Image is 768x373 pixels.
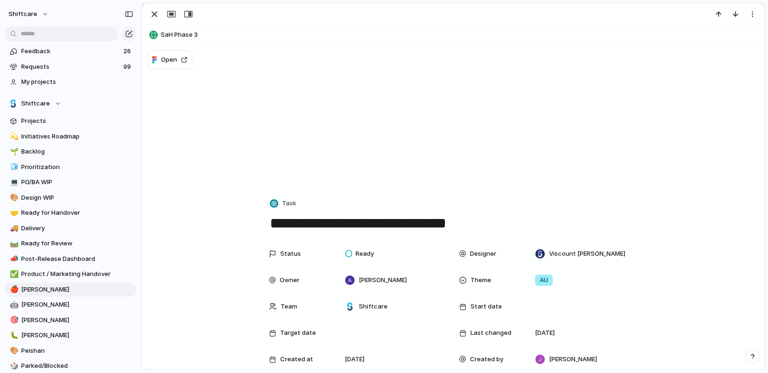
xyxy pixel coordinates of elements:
[8,239,18,248] button: 🛤️
[10,269,16,280] div: ✅
[470,249,496,259] span: Designer
[5,175,137,189] a: 💻PO/BA WIP
[10,162,16,172] div: 🧊
[549,249,625,259] span: Viscount [PERSON_NAME]
[10,315,16,325] div: 🎯
[8,193,18,203] button: 🎨
[10,345,16,356] div: 🎨
[345,355,364,364] span: [DATE]
[356,249,374,259] span: Ready
[5,236,137,251] a: 🛤️Ready for Review
[4,7,54,22] button: shiftcare
[21,116,133,126] span: Projects
[10,177,16,188] div: 💻
[5,206,137,220] a: 🤝Ready for Handover
[5,60,137,74] a: Requests99
[21,178,133,187] span: PO/BA WIP
[21,47,121,56] span: Feedback
[280,276,299,285] span: Owner
[5,313,137,327] a: 🎯[PERSON_NAME]
[21,300,133,309] span: [PERSON_NAME]
[21,224,133,233] span: Delivery
[8,285,18,294] button: 🍎
[5,328,137,342] a: 🐛[PERSON_NAME]
[5,130,137,144] a: 💫Initiatives Roadmap
[8,361,18,371] button: 🎲
[268,197,299,211] button: Task
[21,132,133,141] span: Initiatives Roadmap
[5,344,137,358] a: 🎨Peishan
[21,239,133,248] span: Ready for Review
[535,328,555,338] span: [DATE]
[10,192,16,203] div: 🎨
[10,208,16,219] div: 🤝
[5,114,137,128] a: Projects
[8,147,18,156] button: 🌱
[10,300,16,310] div: 🤖
[21,254,133,264] span: Post-Release Dashboard
[5,97,137,111] button: Shiftcare
[470,276,491,285] span: Theme
[5,252,137,266] a: 📣Post-Release Dashboard
[280,328,316,338] span: Target date
[8,300,18,309] button: 🤖
[21,269,133,279] span: Product / Marketing Handover
[21,147,133,156] span: Backlog
[21,208,133,218] span: Ready for Handover
[10,238,16,249] div: 🛤️
[5,75,137,89] a: My projects
[21,285,133,294] span: [PERSON_NAME]
[281,302,297,311] span: Team
[148,50,192,69] button: Open
[470,328,511,338] span: Last changed
[540,276,548,285] span: AU
[8,316,18,325] button: 🎯
[21,77,133,87] span: My projects
[5,221,137,235] a: 🚚Delivery
[359,302,388,311] span: Shiftcare
[21,99,50,108] span: Shiftcare
[8,132,18,141] button: 💫
[10,223,16,234] div: 🚚
[10,253,16,264] div: 📣
[280,355,313,364] span: Created at
[5,298,137,312] a: 🤖[PERSON_NAME]
[21,316,133,325] span: [PERSON_NAME]
[21,346,133,356] span: Peishan
[5,359,137,373] a: 🎲Parked/Blocked
[10,330,16,341] div: 🐛
[21,162,133,172] span: Prioritization
[8,269,18,279] button: ✅
[5,44,137,58] a: Feedback26
[8,9,37,19] span: shiftcare
[280,249,301,259] span: Status
[10,284,16,295] div: 🍎
[359,276,407,285] span: [PERSON_NAME]
[21,331,133,340] span: [PERSON_NAME]
[146,27,760,42] button: SaH Phase 3
[8,224,18,233] button: 🚚
[21,361,133,371] span: Parked/Blocked
[8,208,18,218] button: 🤝
[5,160,137,174] a: 🧊Prioritization
[8,331,18,340] button: 🐛
[5,145,137,159] a: 🌱Backlog
[470,355,503,364] span: Created by
[8,178,18,187] button: 💻
[5,283,137,297] div: 🍎[PERSON_NAME]
[470,302,502,311] span: Start date
[10,361,16,372] div: 🎲
[5,191,137,205] a: 🎨Design WIP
